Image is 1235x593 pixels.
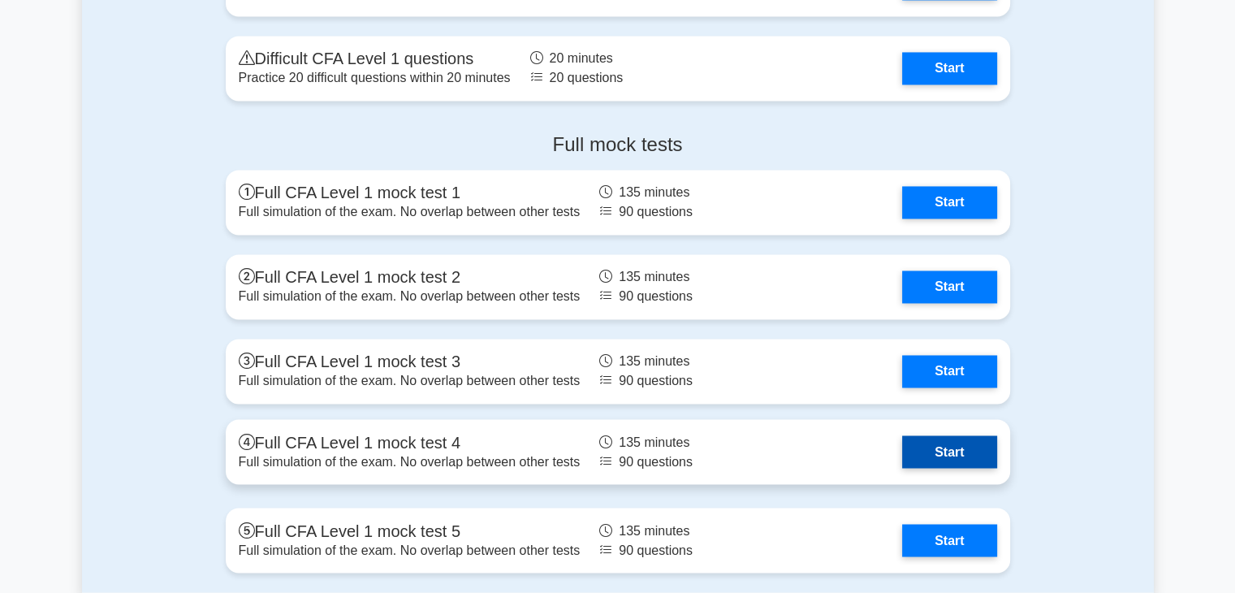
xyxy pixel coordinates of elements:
a: Start [902,186,996,219]
a: Start [902,435,996,468]
a: Start [902,52,996,84]
a: Start [902,524,996,556]
a: Start [902,355,996,387]
h4: Full mock tests [226,133,1010,157]
a: Start [902,271,996,303]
